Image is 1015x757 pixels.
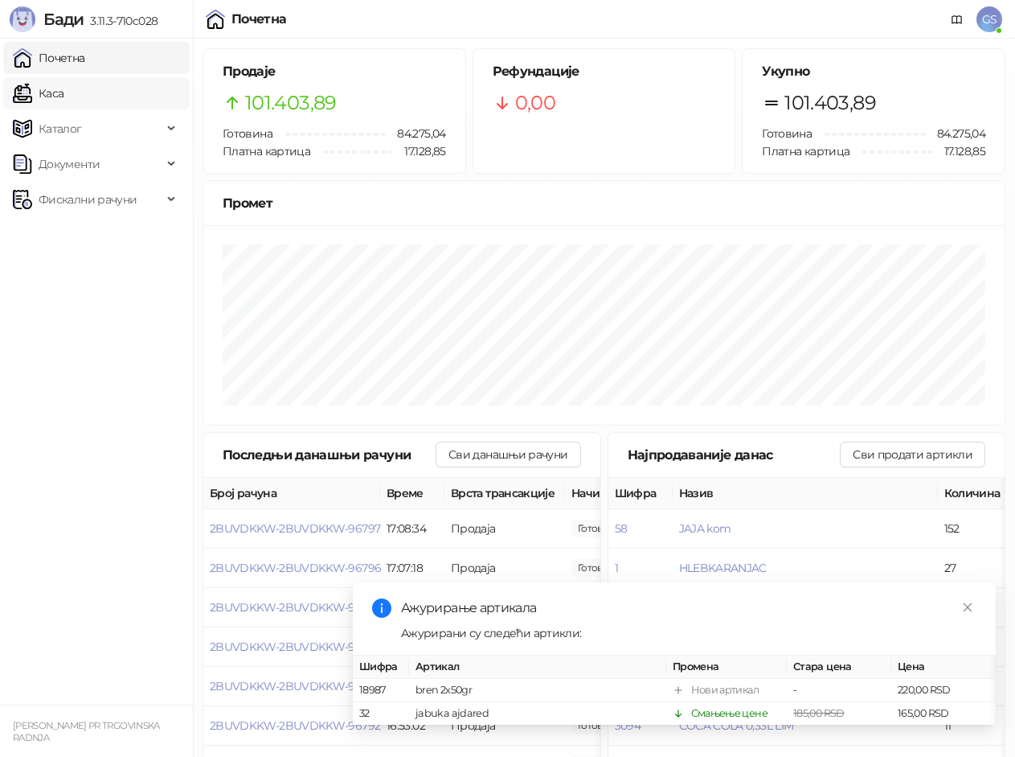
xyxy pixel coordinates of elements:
[210,561,381,575] button: 2BUVDKKW-2BUVDKKW-96796
[938,549,1010,588] td: 27
[444,509,565,549] td: Продаја
[673,478,938,509] th: Назив
[223,62,446,81] h5: Продаје
[353,702,409,726] td: 32
[679,561,767,575] button: HLEBKARANJAC
[762,126,812,141] span: Готовина
[891,702,996,726] td: 165,00 RSD
[231,13,287,26] div: Почетна
[891,656,996,679] th: Цена
[245,88,337,118] span: 101.403,89
[933,142,985,160] span: 17.128,85
[210,679,380,693] button: 2BUVDKKW-2BUVDKKW-96793
[944,6,970,32] a: Документација
[608,478,673,509] th: Шифра
[380,478,444,509] th: Време
[10,6,35,32] img: Logo
[409,702,666,726] td: jabuka ajdared
[223,445,436,465] div: Последњи данашњи рачуни
[679,521,731,536] button: JAJA kom
[444,549,565,588] td: Продаја
[615,561,618,575] button: 1
[938,509,1010,549] td: 152
[515,88,555,118] span: 0,00
[962,602,973,613] span: close
[210,718,380,733] button: 2BUVDKKW-2BUVDKKW-96792
[223,126,272,141] span: Готовина
[353,679,409,702] td: 18987
[401,624,976,642] div: Ажурирани су следећи артикли:
[691,706,767,722] div: Смањење цене
[793,707,845,719] span: 185,00 RSD
[666,656,787,679] th: Промена
[840,442,985,467] button: Сви продати артикли
[39,148,100,180] span: Документи
[203,478,380,509] th: Број рачуна
[210,600,380,615] button: 2BUVDKKW-2BUVDKKW-96795
[39,183,137,216] span: Фискални рачуни
[493,62,716,81] h5: Рефундације
[436,442,580,467] button: Сви данашњи рачуни
[926,125,985,142] span: 84.275,04
[13,42,85,74] a: Почетна
[210,521,380,536] button: 2BUVDKKW-2BUVDKKW-96797
[762,144,849,158] span: Платна картица
[959,599,976,616] a: Close
[628,445,841,465] div: Најпродаваније данас
[386,125,445,142] span: 84.275,04
[762,62,985,81] h5: Укупно
[444,478,565,509] th: Врста трансакције
[13,720,160,743] small: [PERSON_NAME] PR TRGOVINSKA RADNJA
[565,478,726,509] th: Начини плаћања
[409,656,666,679] th: Артикал
[380,549,444,588] td: 17:07:18
[39,113,82,145] span: Каталог
[372,599,391,618] span: info-circle
[891,679,996,702] td: 220,00 RSD
[353,656,409,679] th: Шифра
[401,599,976,618] div: Ажурирање артикала
[223,193,985,213] div: Промет
[393,142,445,160] span: 17.128,85
[571,520,626,537] span: 260,00
[938,478,1010,509] th: Количина
[380,509,444,549] td: 17:08:34
[787,656,891,679] th: Стара цена
[976,6,1002,32] span: GS
[223,144,310,158] span: Платна картица
[210,640,381,654] button: 2BUVDKKW-2BUVDKKW-96794
[784,88,876,118] span: 101.403,89
[691,682,759,698] div: Нови артикал
[787,679,891,702] td: -
[571,559,626,577] span: 1.001,80
[615,521,628,536] button: 58
[409,679,666,702] td: bren 2x50gr
[84,14,158,28] span: 3.11.3-710c028
[13,77,63,109] a: Каса
[43,10,84,29] span: Бади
